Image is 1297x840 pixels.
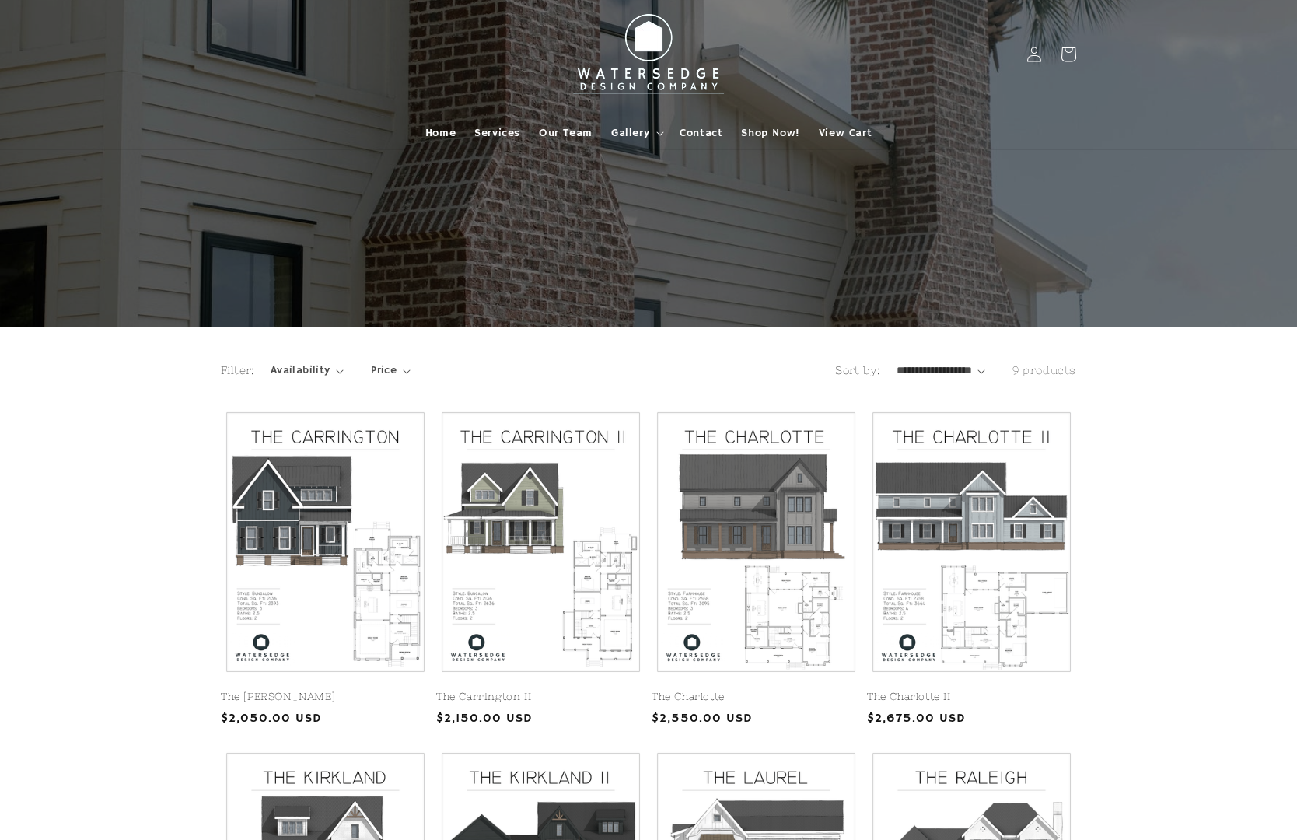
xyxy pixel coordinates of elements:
[474,126,520,140] span: Services
[425,126,456,140] span: Home
[371,362,397,379] span: Price
[732,117,809,149] a: Shop Now!
[416,117,465,149] a: Home
[530,117,602,149] a: Our Team
[670,117,732,149] a: Contact
[271,362,344,379] summary: Availability (0 selected)
[602,117,670,149] summary: Gallery
[611,126,649,140] span: Gallery
[835,364,880,376] label: Sort by:
[465,117,530,149] a: Services
[680,126,722,140] span: Contact
[809,117,881,149] a: View Cart
[819,126,872,140] span: View Cart
[436,691,645,704] a: The Carrington II
[221,362,255,379] h2: Filter:
[652,691,861,704] a: The Charlotte
[741,126,799,140] span: Shop Now!
[371,362,411,379] summary: Price
[221,691,430,704] a: The [PERSON_NAME]
[867,691,1076,704] a: The Charlotte II
[271,362,330,379] span: Availability
[539,126,593,140] span: Our Team
[563,6,734,103] img: Watersedge Design Co
[1012,364,1076,376] span: 9 products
